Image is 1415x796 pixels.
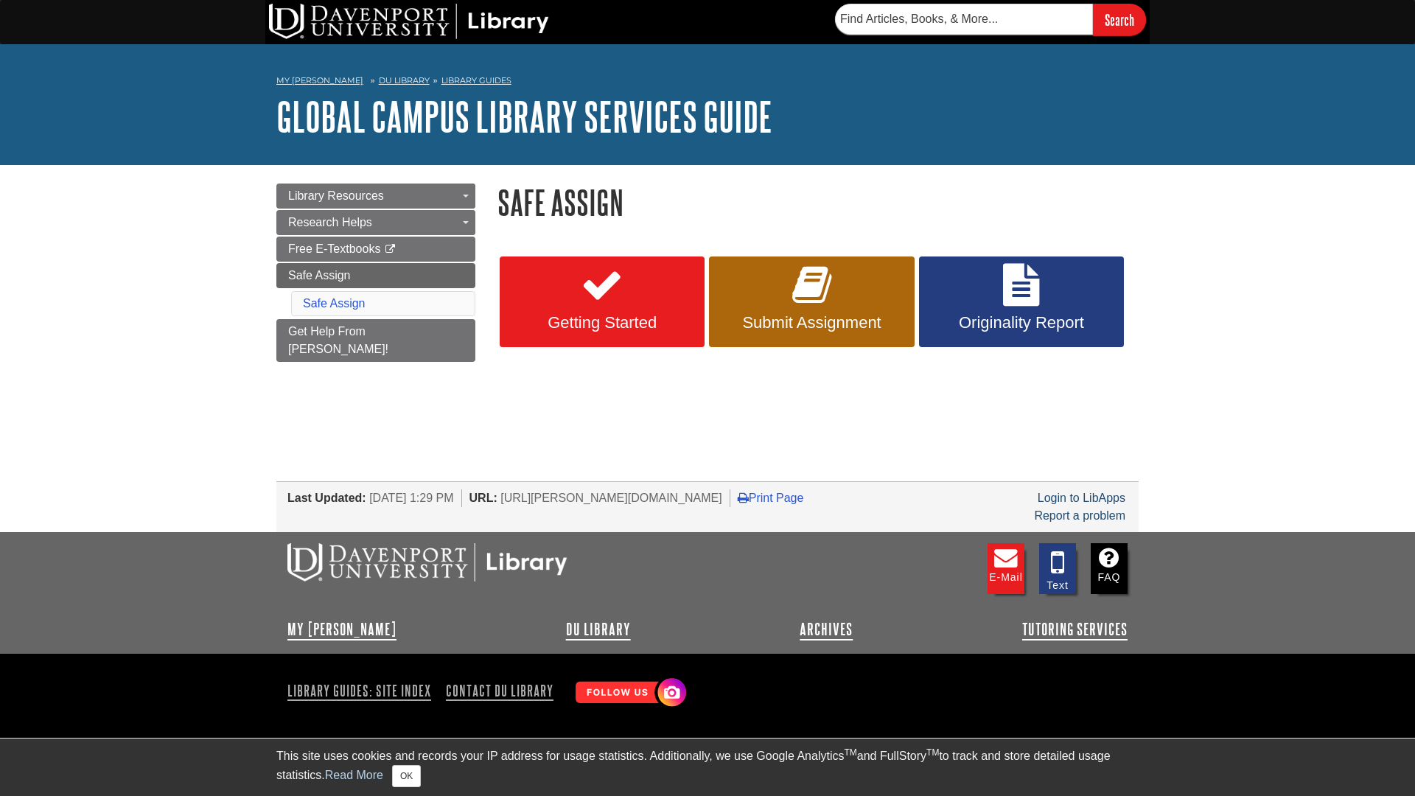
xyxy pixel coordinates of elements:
[369,492,453,504] span: [DATE] 1:29 PM
[926,747,939,758] sup: TM
[276,747,1139,787] div: This site uses cookies and records your IP address for usage statistics. Additionally, we use Goo...
[287,678,437,703] a: Library Guides: Site Index
[1038,492,1125,504] a: Login to LibApps
[276,184,475,209] a: Library Resources
[276,319,475,362] a: Get Help From [PERSON_NAME]!
[288,242,380,255] span: Free E-Textbooks
[288,325,388,355] span: Get Help From [PERSON_NAME]!
[288,189,384,202] span: Library Resources
[1022,621,1128,638] a: Tutoring Services
[287,492,366,504] span: Last Updated:
[1093,4,1146,35] input: Search
[800,621,853,638] a: Archives
[287,621,396,638] a: My [PERSON_NAME]
[276,263,475,288] a: Safe Assign
[288,216,372,228] span: Research Helps
[720,313,903,332] span: Submit Assignment
[276,74,363,87] a: My [PERSON_NAME]
[392,765,421,787] button: Close
[469,492,497,504] span: URL:
[288,269,351,282] span: Safe Assign
[1091,543,1128,594] a: FAQ
[269,4,549,39] img: DU Library
[303,297,366,310] a: Safe Assign
[500,492,722,504] span: [URL][PERSON_NAME][DOMAIN_NAME]
[568,672,690,714] img: Follow Us! Instagram
[566,621,631,638] a: DU Library
[919,256,1124,348] a: Originality Report
[276,210,475,235] a: Research Helps
[325,769,383,781] a: Read More
[930,313,1113,332] span: Originality Report
[276,184,475,362] div: Guide Page Menu
[1039,543,1076,594] a: Text
[844,747,856,758] sup: TM
[276,94,772,139] a: Global Campus Library Services Guide
[497,184,1139,221] h1: Safe Assign
[276,71,1139,94] nav: breadcrumb
[511,313,693,332] span: Getting Started
[441,75,511,85] a: Library Guides
[988,543,1024,594] a: E-mail
[440,678,559,703] a: Contact DU Library
[835,4,1146,35] form: Searches DU Library's articles, books, and more
[384,245,396,254] i: This link opens in a new window
[835,4,1093,35] input: Find Articles, Books, & More...
[276,237,475,262] a: Free E-Textbooks
[1034,509,1125,522] a: Report a problem
[287,543,567,582] img: DU Libraries
[709,256,914,348] a: Submit Assignment
[379,75,430,85] a: DU Library
[500,256,705,348] a: Getting Started
[738,492,804,504] a: Print Page
[738,492,749,503] i: Print Page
